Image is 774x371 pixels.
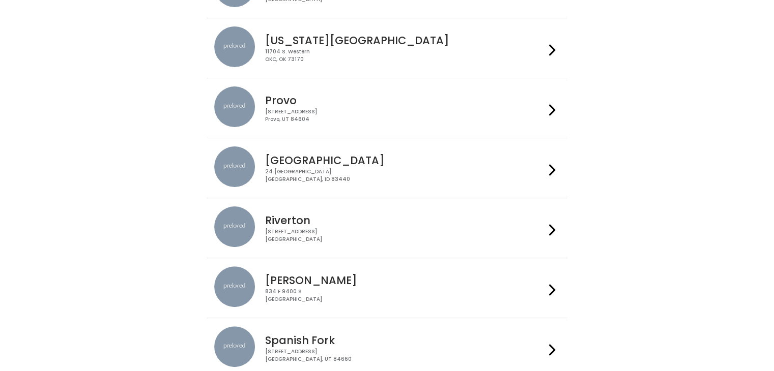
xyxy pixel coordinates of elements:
[265,35,545,46] h4: [US_STATE][GEOGRAPHIC_DATA]
[214,26,255,67] img: preloved location
[214,326,560,369] a: preloved location Spanish Fork [STREET_ADDRESS][GEOGRAPHIC_DATA], UT 84660
[265,334,545,346] h4: Spanish Fork
[214,266,255,307] img: preloved location
[265,95,545,106] h4: Provo
[214,326,255,367] img: preloved location
[265,274,545,286] h4: [PERSON_NAME]
[265,348,545,363] div: [STREET_ADDRESS] [GEOGRAPHIC_DATA], UT 84660
[265,288,545,303] div: 834 E 9400 S [GEOGRAPHIC_DATA]
[214,206,560,250] a: preloved location Riverton [STREET_ADDRESS][GEOGRAPHIC_DATA]
[214,266,560,310] a: preloved location [PERSON_NAME] 834 E 9400 S[GEOGRAPHIC_DATA]
[214,146,255,187] img: preloved location
[265,214,545,226] h4: Riverton
[214,86,255,127] img: preloved location
[214,26,560,70] a: preloved location [US_STATE][GEOGRAPHIC_DATA] 11704 S. WesternOKC, OK 73170
[214,146,560,190] a: preloved location [GEOGRAPHIC_DATA] 24 [GEOGRAPHIC_DATA][GEOGRAPHIC_DATA], ID 83440
[265,154,545,166] h4: [GEOGRAPHIC_DATA]
[214,86,560,130] a: preloved location Provo [STREET_ADDRESS]Provo, UT 84604
[265,48,545,63] div: 11704 S. Western OKC, OK 73170
[265,108,545,123] div: [STREET_ADDRESS] Provo, UT 84604
[265,168,545,183] div: 24 [GEOGRAPHIC_DATA] [GEOGRAPHIC_DATA], ID 83440
[214,206,255,247] img: preloved location
[265,228,545,243] div: [STREET_ADDRESS] [GEOGRAPHIC_DATA]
